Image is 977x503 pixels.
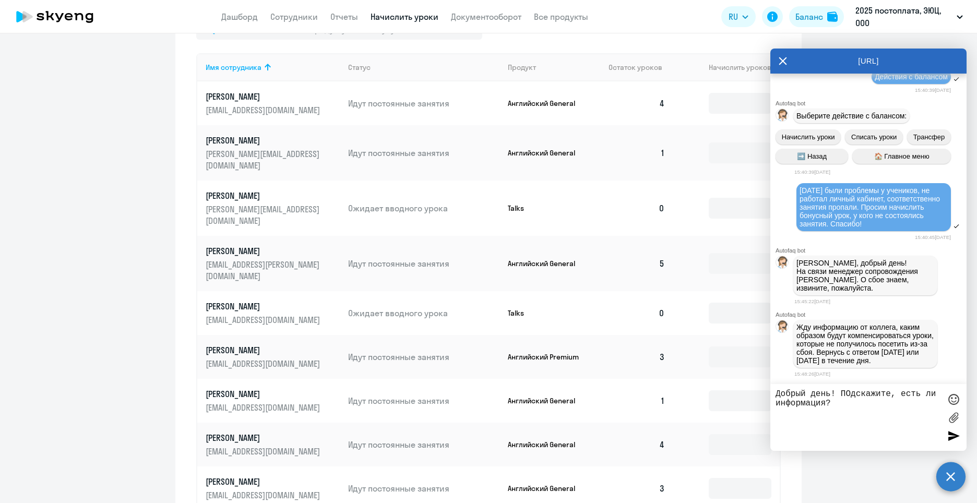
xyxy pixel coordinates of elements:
time: 15:45:22[DATE] [794,298,830,304]
time: 15:40:45[DATE] [915,234,951,240]
div: Продукт [508,63,536,72]
p: Английский General [508,99,586,108]
span: RU [729,10,738,23]
a: [PERSON_NAME][EMAIL_ADDRESS][DOMAIN_NAME] [206,388,340,413]
span: Выберите действие с балансом: [796,112,907,120]
p: [PERSON_NAME][EMAIL_ADDRESS][DOMAIN_NAME] [206,203,323,226]
p: Английский General [508,396,586,405]
button: 2025 постоплата, ЭЮЦ, ООО [850,4,968,29]
a: Документооборот [451,11,521,22]
div: Статус [348,63,499,72]
p: [PERSON_NAME][EMAIL_ADDRESS][DOMAIN_NAME] [206,148,323,171]
button: Списать уроки [845,129,903,145]
td: 4 [600,423,673,466]
p: Идут постоянные занятия [348,439,499,450]
p: [PERSON_NAME] [206,245,323,257]
span: Действия с балансом [875,73,948,81]
div: Статус [348,63,371,72]
p: [PERSON_NAME] [206,190,323,201]
img: balance [827,11,838,22]
p: Ожидает вводного урока [348,202,499,214]
p: [PERSON_NAME] [206,388,323,400]
div: Autofaq bot [776,247,967,254]
td: 3 [600,335,673,379]
td: 0 [600,291,673,335]
p: Идут постоянные занятия [348,258,499,269]
p: Talks [508,308,586,318]
p: [EMAIL_ADDRESS][DOMAIN_NAME] [206,358,323,369]
button: ➡️ Назад [776,149,848,164]
p: Идут постоянные занятия [348,483,499,494]
p: Ожидает вводного урока [348,307,499,319]
p: Английский General [508,259,586,268]
p: [EMAIL_ADDRESS][PERSON_NAME][DOMAIN_NAME] [206,259,323,282]
td: 1 [600,379,673,423]
p: 2025 постоплата, ЭЮЦ, ООО [855,4,952,29]
p: Английский General [508,148,586,158]
a: [PERSON_NAME][EMAIL_ADDRESS][DOMAIN_NAME] [206,344,340,369]
a: Все продукты [534,11,588,22]
p: [EMAIL_ADDRESS][DOMAIN_NAME] [206,314,323,326]
a: [PERSON_NAME][PERSON_NAME][EMAIL_ADDRESS][DOMAIN_NAME] [206,135,340,171]
p: [PERSON_NAME] [206,91,323,102]
p: Идут постоянные занятия [348,98,499,109]
time: 15:48:26[DATE] [794,371,830,377]
p: [PERSON_NAME] [206,476,323,487]
span: Начислить уроки [782,133,835,141]
button: Начислить уроки [776,129,841,145]
div: Autofaq bot [776,100,967,106]
div: Баланс [795,10,823,23]
a: Дашборд [221,11,258,22]
a: [PERSON_NAME][EMAIL_ADDRESS][PERSON_NAME][DOMAIN_NAME] [206,245,340,282]
td: 5 [600,236,673,291]
time: 15:40:39[DATE] [915,87,951,93]
div: Имя сотрудника [206,63,261,72]
img: bot avatar [776,256,789,271]
button: 🏠 Главное меню [852,149,951,164]
span: [DATE] были проблемы у учеников, не работал личный кабинет, соответственно занятия пропали. Проси... [800,186,942,228]
a: [PERSON_NAME][EMAIL_ADDRESS][DOMAIN_NAME] [206,91,340,116]
p: Жду информацию от коллега, каким образом будут компенсироваться уроки, которые не получилось посе... [796,323,934,365]
p: Идут постоянные занятия [348,147,499,159]
a: Начислить уроки [371,11,438,22]
td: 1 [600,125,673,181]
p: [EMAIL_ADDRESS][DOMAIN_NAME] [206,489,323,501]
p: [PERSON_NAME] [206,432,323,444]
img: bot avatar [776,320,789,336]
p: Английский General [508,440,586,449]
img: bot avatar [776,109,789,124]
p: [PERSON_NAME] [206,344,323,356]
div: Autofaq bot [776,312,967,318]
p: [PERSON_NAME] [206,135,323,146]
textarea: Добрый день! ПОдскажите, есть ли информация? [776,389,940,446]
td: 0 [600,181,673,236]
p: Идут постоянные занятия [348,395,499,406]
a: [PERSON_NAME][PERSON_NAME][EMAIL_ADDRESS][DOMAIN_NAME] [206,190,340,226]
button: Трансфер [907,129,951,145]
span: Списать уроки [851,133,897,141]
button: Балансbalance [789,6,844,27]
label: Лимит 10 файлов [946,410,961,425]
p: [PERSON_NAME] [206,301,323,312]
div: Продукт [508,63,601,72]
p: Английский General [508,484,586,493]
time: 15:40:39[DATE] [794,169,830,175]
td: 4 [600,81,673,125]
p: Английский Premium [508,352,586,362]
a: Отчеты [330,11,358,22]
p: [EMAIL_ADDRESS][DOMAIN_NAME] [206,104,323,116]
div: Имя сотрудника [206,63,340,72]
a: Сотрудники [270,11,318,22]
span: Трансфер [913,133,945,141]
button: RU [721,6,756,27]
th: Начислить уроков [673,53,780,81]
p: Talks [508,203,586,213]
span: ➡️ Назад [797,152,827,160]
a: [PERSON_NAME][EMAIL_ADDRESS][DOMAIN_NAME] [206,476,340,501]
span: 🏠 Главное меню [874,152,930,160]
p: [EMAIL_ADDRESS][DOMAIN_NAME] [206,402,323,413]
p: Идут постоянные занятия [348,351,499,363]
span: Остаток уроков [609,63,662,72]
a: [PERSON_NAME][EMAIL_ADDRESS][DOMAIN_NAME] [206,432,340,457]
